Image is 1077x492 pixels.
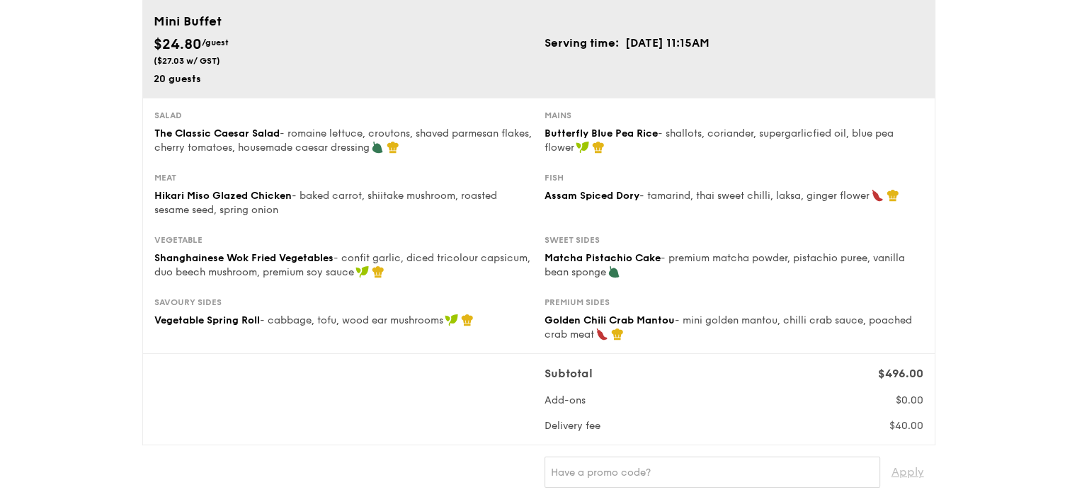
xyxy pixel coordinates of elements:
[154,72,533,86] div: 20 guests
[154,56,220,66] span: ($27.03 w/ GST)
[372,265,384,278] img: icon-chef-hat.a58ddaea.svg
[545,172,923,183] div: Fish
[545,297,923,308] div: Premium sides
[545,110,923,121] div: Mains
[260,314,443,326] span: - cabbage, tofu, wood ear mushrooms
[545,314,675,326] span: Golden Chili Crab Mantou
[596,328,608,341] img: icon-spicy.37a8142b.svg
[154,297,533,308] div: Savoury sides
[545,420,600,432] span: Delivery fee
[896,394,923,406] span: $0.00
[387,141,399,154] img: icon-chef-hat.a58ddaea.svg
[202,38,229,47] span: /guest
[576,141,590,154] img: icon-vegan.f8ff3823.svg
[355,265,370,278] img: icon-vegan.f8ff3823.svg
[545,190,639,202] span: Assam Spiced Dory
[608,265,620,278] img: icon-vegetarian.fe4039eb.svg
[889,420,923,432] span: $40.00
[545,127,894,154] span: - shallots, coriander, supergarlicfied oil, blue pea flower
[545,394,586,406] span: Add-ons
[545,234,923,246] div: Sweet sides
[154,127,280,139] span: The Classic Caesar Salad
[154,127,532,154] span: - romaine lettuce, croutons, shaved parmesan flakes, cherry tomatoes, housemade caesar dressing
[639,190,870,202] span: - tamarind, thai sweet chilli, laksa, ginger flower
[154,252,334,264] span: Shanghainese Wok Fried Vegetables
[545,314,912,341] span: - mini golden mantou, chilli crab sauce, poached crab meat
[154,36,202,53] span: $24.80
[461,314,474,326] img: icon-chef-hat.a58ddaea.svg
[154,110,533,121] div: Salad
[154,172,533,183] div: Meat
[545,127,658,139] span: Butterfly Blue Pea Rice
[545,34,625,52] td: Serving time:
[154,190,292,202] span: Hikari Miso Glazed Chicken
[871,189,884,202] img: icon-spicy.37a8142b.svg
[887,189,899,202] img: icon-chef-hat.a58ddaea.svg
[878,367,923,380] span: $496.00
[545,252,661,264] span: Matcha Pistachio Cake
[592,141,605,154] img: icon-chef-hat.a58ddaea.svg
[611,328,624,341] img: icon-chef-hat.a58ddaea.svg
[154,234,533,246] div: Vegetable
[445,314,459,326] img: icon-vegan.f8ff3823.svg
[545,457,880,488] input: Have a promo code?
[154,11,924,31] div: Mini Buffet
[154,314,260,326] span: Vegetable Spring Roll
[154,252,530,278] span: - confit garlic, diced tricolour capsicum, duo beech mushroom, premium soy sauce
[891,457,924,488] span: Apply
[154,190,497,216] span: - baked carrot, shiitake mushroom, roasted sesame seed, spring onion
[371,141,384,154] img: icon-vegetarian.fe4039eb.svg
[545,252,905,278] span: - premium matcha powder, pistachio puree, vanilla bean sponge
[625,34,710,52] td: [DATE] 11:15AM
[545,367,593,380] span: Subtotal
